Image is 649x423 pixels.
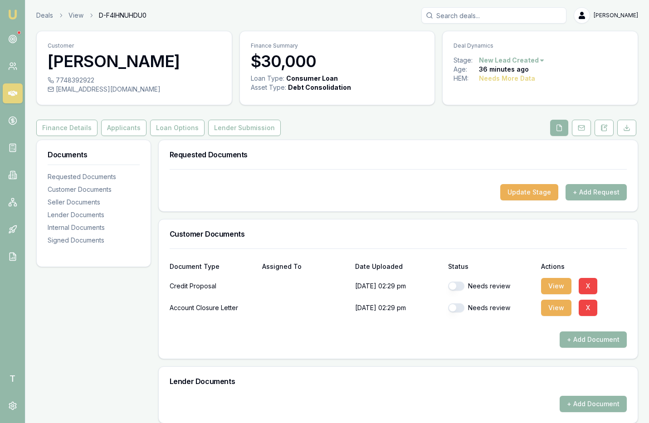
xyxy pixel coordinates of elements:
[7,9,18,20] img: emu-icon-u.png
[170,299,255,317] div: Account Closure Letter
[560,331,627,348] button: + Add Document
[36,120,98,136] button: Finance Details
[479,56,545,65] button: New Lead Created
[206,120,283,136] a: Lender Submission
[170,151,627,158] h3: Requested Documents
[579,300,597,316] button: X
[448,282,534,291] div: Needs review
[541,263,627,270] div: Actions
[36,11,53,20] a: Deals
[288,83,351,92] div: Debt Consolidation
[566,184,627,200] button: + Add Request
[479,65,529,74] div: 36 minutes ago
[479,74,535,83] div: Needs More Data
[170,277,255,295] div: Credit Proposal
[251,74,284,83] div: Loan Type:
[448,303,534,312] div: Needs review
[48,236,140,245] div: Signed Documents
[150,120,205,136] button: Loan Options
[541,300,571,316] button: View
[355,277,441,295] p: [DATE] 02:29 pm
[48,52,221,70] h3: [PERSON_NAME]
[454,74,479,83] div: HEM:
[170,263,255,270] div: Document Type
[448,263,534,270] div: Status
[99,11,146,20] span: D-F4IHNUHDU0
[251,42,424,49] p: Finance Summary
[99,120,148,136] a: Applicants
[454,56,479,65] div: Stage:
[355,263,441,270] div: Date Uploaded
[262,263,348,270] div: Assigned To
[355,299,441,317] p: [DATE] 02:29 pm
[48,198,140,207] div: Seller Documents
[48,210,140,219] div: Lender Documents
[48,85,221,94] div: [EMAIL_ADDRESS][DOMAIN_NAME]
[500,184,558,200] button: Update Stage
[36,11,146,20] nav: breadcrumb
[68,11,83,20] a: View
[3,369,23,389] span: T
[170,230,627,238] h3: Customer Documents
[208,120,281,136] button: Lender Submission
[579,278,597,294] button: X
[594,12,638,19] span: [PERSON_NAME]
[251,52,424,70] h3: $30,000
[560,396,627,412] button: + Add Document
[48,223,140,232] div: Internal Documents
[48,76,221,85] div: 7748392922
[48,42,221,49] p: Customer
[170,378,627,385] h3: Lender Documents
[48,151,140,158] h3: Documents
[251,83,286,92] div: Asset Type :
[541,278,571,294] button: View
[421,7,566,24] input: Search deals
[48,172,140,181] div: Requested Documents
[36,120,99,136] a: Finance Details
[454,65,479,74] div: Age:
[48,185,140,194] div: Customer Documents
[101,120,146,136] button: Applicants
[148,120,206,136] a: Loan Options
[286,74,338,83] div: Consumer Loan
[454,42,627,49] p: Deal Dynamics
